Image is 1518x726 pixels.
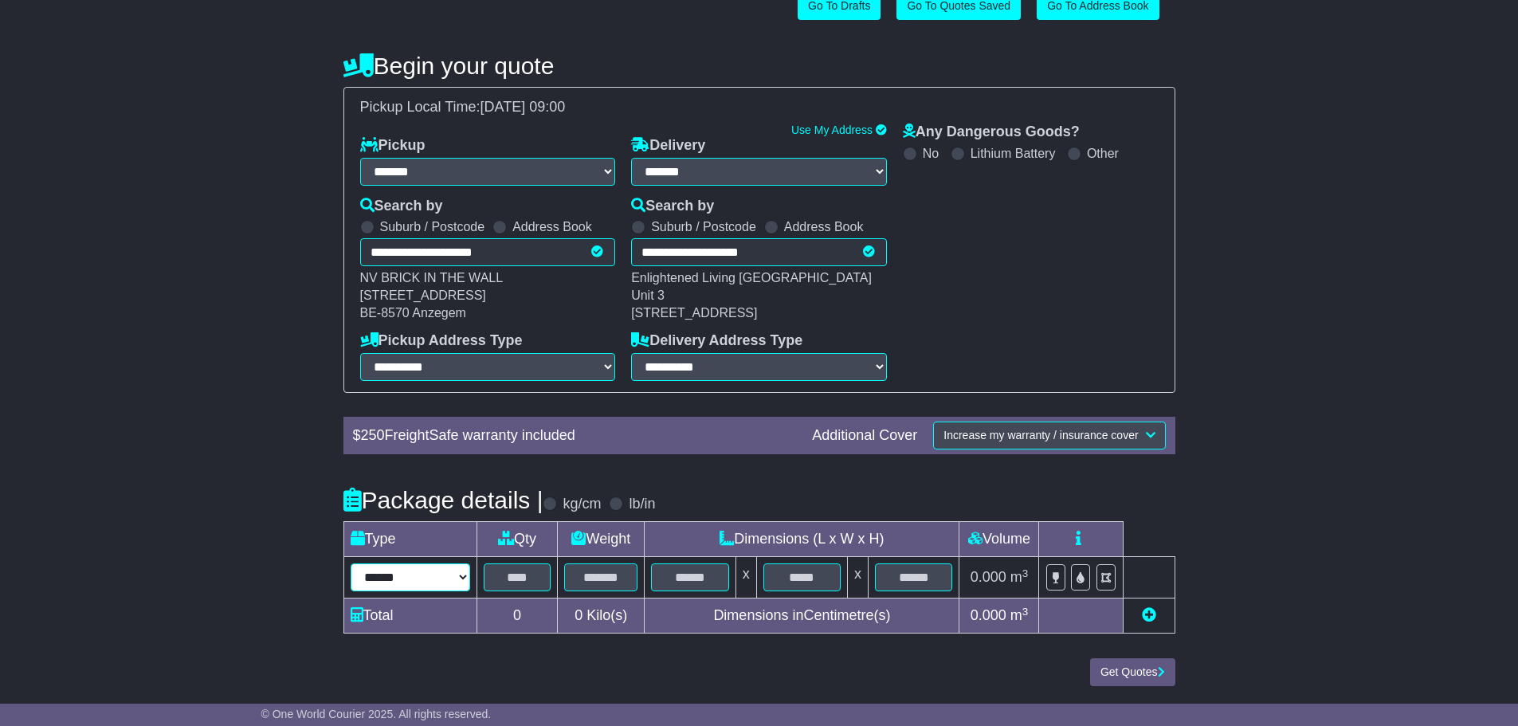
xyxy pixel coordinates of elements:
[352,99,1167,116] div: Pickup Local Time:
[360,306,466,320] span: BE-8570 Anzegem
[343,53,1175,79] h4: Begin your quote
[971,569,1006,585] span: 0.000
[575,607,582,623] span: 0
[631,198,714,215] label: Search by
[629,496,655,513] label: lb/in
[360,198,443,215] label: Search by
[361,427,385,443] span: 250
[1022,606,1029,618] sup: 3
[1142,607,1156,623] a: Add new item
[1022,567,1029,579] sup: 3
[360,137,426,155] label: Pickup
[1010,607,1029,623] span: m
[558,598,645,634] td: Kilo(s)
[791,124,873,136] a: Use My Address
[959,522,1039,557] td: Volume
[645,522,959,557] td: Dimensions (L x W x H)
[631,288,665,302] span: Unit 3
[651,219,756,234] label: Suburb / Postcode
[971,146,1056,161] label: Lithium Battery
[512,219,592,234] label: Address Book
[784,219,864,234] label: Address Book
[477,522,558,557] td: Qty
[261,708,492,720] span: © One World Courier 2025. All rights reserved.
[848,557,869,598] td: x
[923,146,939,161] label: No
[360,288,486,302] span: [STREET_ADDRESS]
[971,607,1006,623] span: 0.000
[903,124,1080,141] label: Any Dangerous Goods?
[343,598,477,634] td: Total
[343,487,543,513] h4: Package details |
[1010,569,1029,585] span: m
[1090,658,1175,686] button: Get Quotes
[631,271,872,285] span: Enlightened Living [GEOGRAPHIC_DATA]
[735,557,756,598] td: x
[563,496,601,513] label: kg/cm
[558,522,645,557] td: Weight
[933,422,1165,449] button: Increase my warranty / insurance cover
[645,598,959,634] td: Dimensions in Centimetre(s)
[343,522,477,557] td: Type
[1087,146,1119,161] label: Other
[631,332,802,350] label: Delivery Address Type
[631,137,705,155] label: Delivery
[631,306,757,320] span: [STREET_ADDRESS]
[380,219,485,234] label: Suburb / Postcode
[360,332,523,350] label: Pickup Address Type
[481,99,566,115] span: [DATE] 09:00
[360,271,504,285] span: NV BRICK IN THE WALL
[477,598,558,634] td: 0
[345,427,805,445] div: $ FreightSafe warranty included
[804,427,925,445] div: Additional Cover
[943,429,1138,441] span: Increase my warranty / insurance cover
